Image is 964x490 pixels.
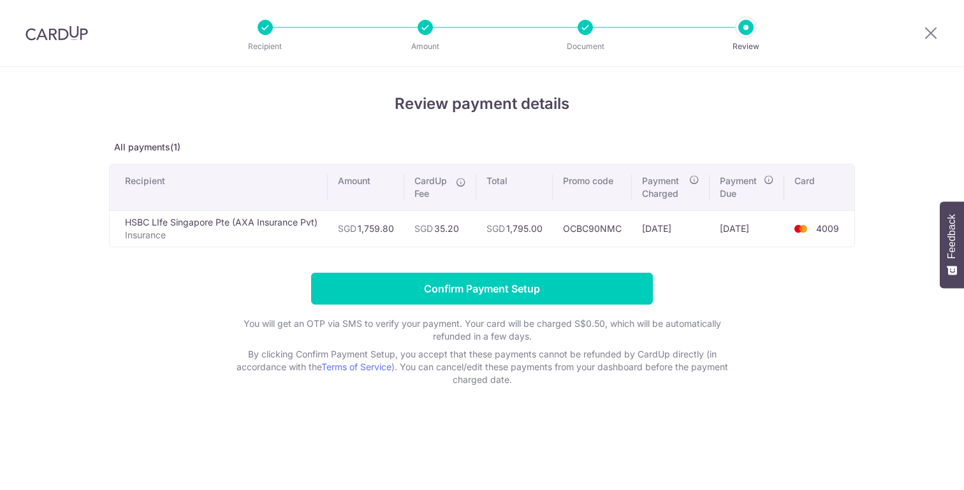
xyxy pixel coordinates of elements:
[109,92,855,115] h4: Review payment details
[311,273,653,305] input: Confirm Payment Setup
[788,221,814,236] img: <span class="translation_missing" title="translation missing: en.account_steps.new_confirm_form.b...
[476,210,553,247] td: 1,795.00
[26,25,88,41] img: CardUp
[328,164,404,210] th: Amount
[632,210,710,247] td: [DATE]
[946,214,958,259] span: Feedback
[378,40,472,53] p: Amount
[699,40,793,53] p: Review
[816,223,839,234] span: 4009
[321,361,391,372] a: Terms of Service
[218,40,312,53] p: Recipient
[227,317,737,343] p: You will get an OTP via SMS to verify your payment. Your card will be charged S$0.50, which will ...
[553,164,632,210] th: Promo code
[642,175,685,200] span: Payment Charged
[538,40,632,53] p: Document
[940,201,964,288] button: Feedback - Show survey
[328,210,404,247] td: 1,759.80
[338,223,356,234] span: SGD
[110,210,328,247] td: HSBC LIfe Singapore Pte (AXA Insurance Pvt)
[882,452,951,484] iframe: Opens a widget where you can find more information
[109,141,855,154] p: All payments(1)
[784,164,854,210] th: Card
[720,175,760,200] span: Payment Due
[125,229,318,241] p: Insurance
[227,348,737,386] p: By clicking Confirm Payment Setup, you accept that these payments cannot be refunded by CardUp di...
[414,175,449,200] span: CardUp Fee
[476,164,553,210] th: Total
[486,223,505,234] span: SGD
[710,210,784,247] td: [DATE]
[414,223,433,234] span: SGD
[404,210,476,247] td: 35.20
[110,164,328,210] th: Recipient
[553,210,632,247] td: OCBC90NMC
